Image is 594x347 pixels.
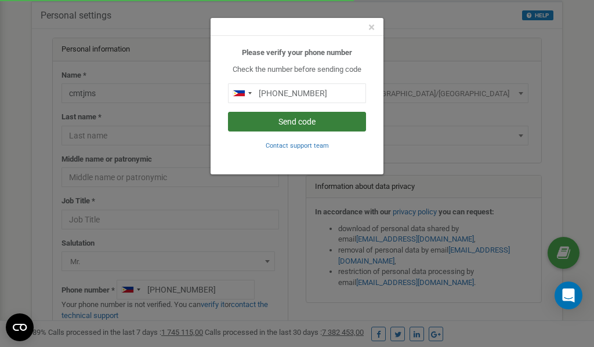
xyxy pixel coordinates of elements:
[266,141,329,149] a: Contact support team
[6,313,34,341] button: Open CMP widget
[228,83,366,103] input: 0905 123 4567
[368,21,375,34] button: Close
[228,64,366,75] p: Check the number before sending code
[555,282,582,309] div: Open Intercom Messenger
[368,20,375,34] span: ×
[229,84,255,103] div: Telephone country code
[228,112,366,132] button: Send code
[242,48,352,57] b: Please verify your phone number
[266,142,329,149] small: Contact support team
